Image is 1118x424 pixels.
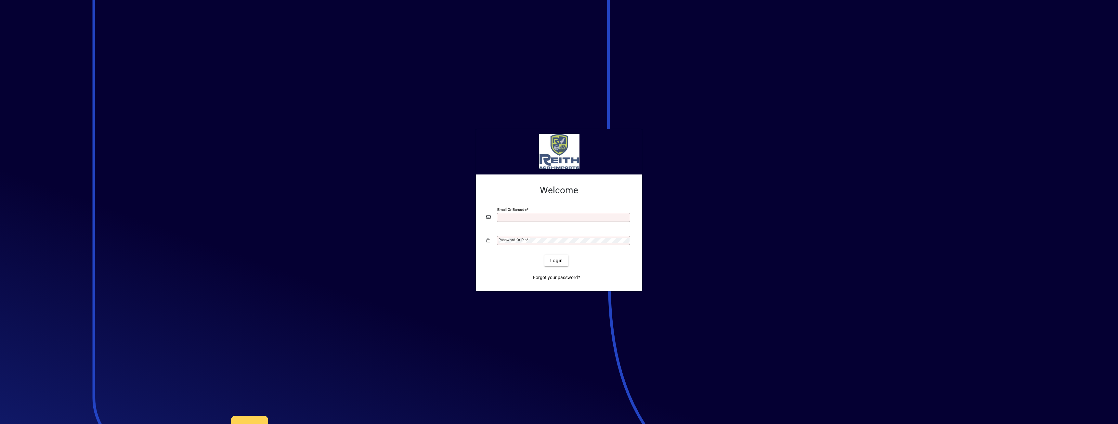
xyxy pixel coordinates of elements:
[544,255,568,266] button: Login
[550,257,563,264] span: Login
[499,238,526,242] mat-label: Password or Pin
[497,207,526,212] mat-label: Email or Barcode
[530,272,583,283] a: Forgot your password?
[533,274,580,281] span: Forgot your password?
[486,185,632,196] h2: Welcome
